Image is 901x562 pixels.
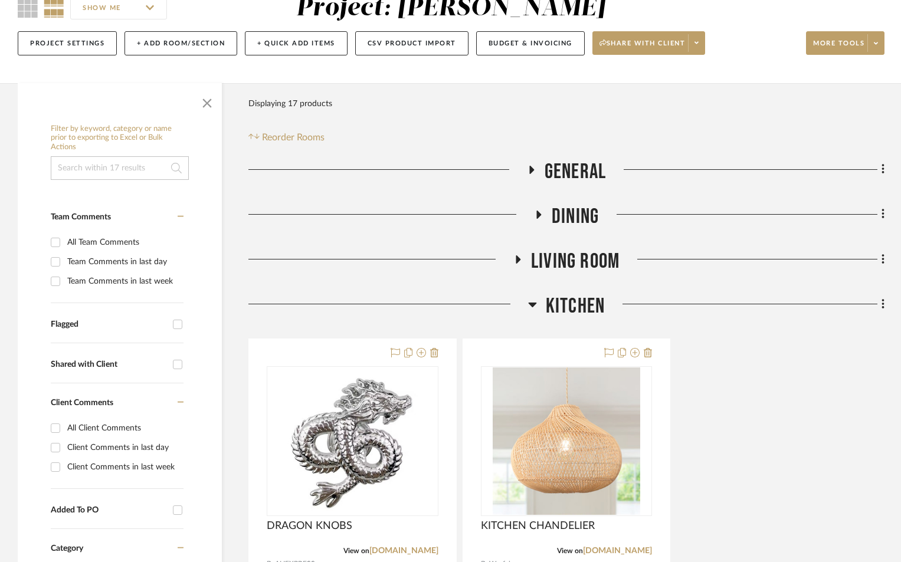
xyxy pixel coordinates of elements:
[248,92,332,116] div: Displaying 17 products
[51,360,167,370] div: Shared with Client
[51,544,83,554] span: Category
[813,39,864,57] span: More tools
[67,252,181,271] div: Team Comments in last day
[546,294,605,319] span: Kitchen
[481,520,595,533] span: KITCHEN CHANDELIER
[195,89,219,113] button: Close
[592,31,706,55] button: Share with client
[481,367,652,515] div: 0
[51,156,189,180] input: Search within 17 results
[18,31,117,55] button: Project Settings
[262,130,325,144] span: Reorder Rooms
[51,320,167,330] div: Flagged
[493,367,640,515] img: KITCHEN CHANDELIER
[51,124,189,152] h6: Filter by keyword, category or name prior to exporting to Excel or Bulk Actions
[557,547,583,554] span: View on
[67,458,181,476] div: Client Comments in last week
[599,39,686,57] span: Share with client
[248,130,325,144] button: Reorder Rooms
[67,272,181,291] div: Team Comments in last week
[355,31,468,55] button: CSV Product Import
[343,547,369,554] span: View on
[369,547,438,555] a: [DOMAIN_NAME]
[51,399,113,407] span: Client Comments
[67,438,181,457] div: Client Comments in last day
[806,31,884,55] button: More tools
[51,505,167,515] div: Added To PO
[67,419,181,438] div: All Client Comments
[545,159,606,185] span: GENERAL
[51,213,111,221] span: Team Comments
[552,204,599,229] span: DINING
[284,367,420,515] img: DRAGON KNOBS
[267,520,352,533] span: DRAGON KNOBS
[124,31,237,55] button: + Add Room/Section
[531,249,620,274] span: Living Room
[476,31,585,55] button: Budget & Invoicing
[583,547,652,555] a: [DOMAIN_NAME]
[67,233,181,252] div: All Team Comments
[245,31,348,55] button: + Quick Add Items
